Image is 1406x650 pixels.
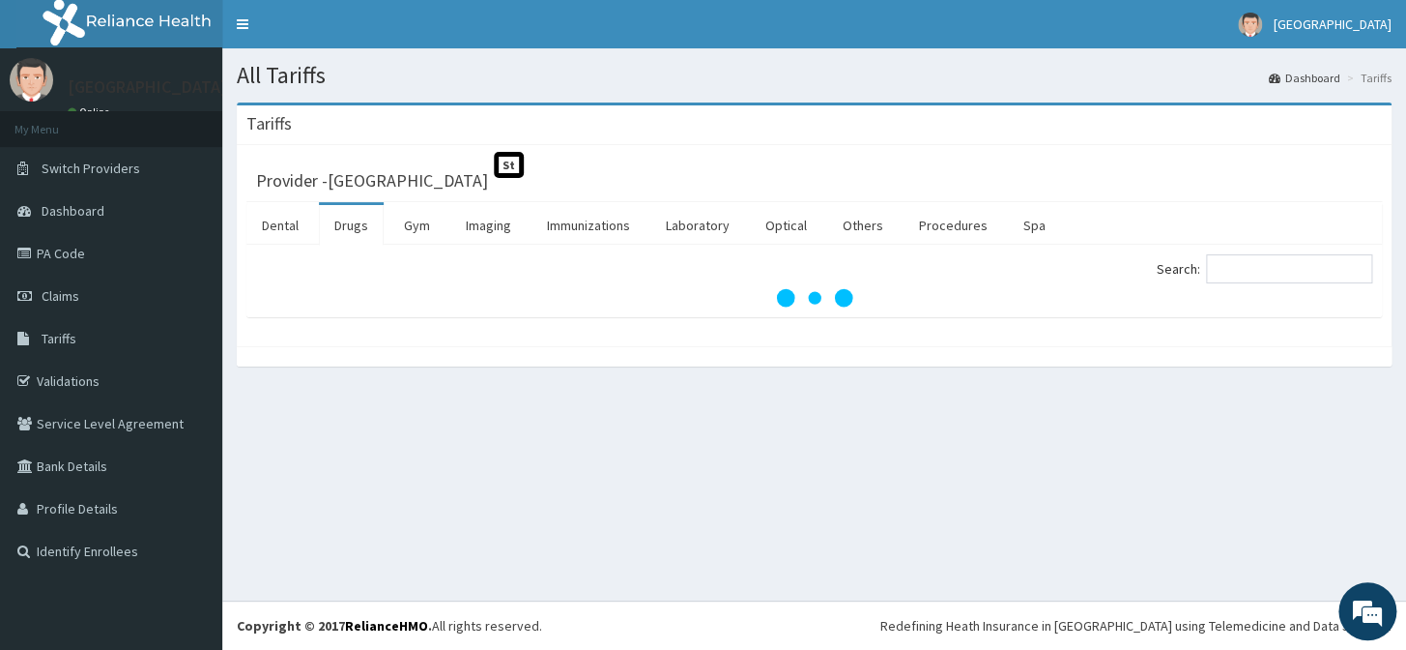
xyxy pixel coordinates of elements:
a: Dashboard [1269,70,1340,86]
a: Imaging [450,205,527,246]
a: Others [827,205,899,246]
a: RelianceHMO [345,617,428,635]
a: Spa [1008,205,1061,246]
span: [GEOGRAPHIC_DATA] [1274,15,1392,33]
a: Gym [388,205,445,246]
a: Laboratory [650,205,745,246]
input: Search: [1206,254,1372,283]
p: [GEOGRAPHIC_DATA] [68,78,227,96]
li: Tariffs [1342,70,1392,86]
a: Procedures [904,205,1003,246]
img: User Image [10,58,53,102]
a: Immunizations [531,205,646,246]
span: Switch Providers [42,160,140,177]
h3: Provider - [GEOGRAPHIC_DATA] [256,172,488,190]
h1: All Tariffs [237,63,1392,88]
footer: All rights reserved. [222,601,1406,650]
span: St [494,152,524,178]
span: Dashboard [42,202,104,220]
a: Optical [750,205,822,246]
div: Redefining Heath Insurance in [GEOGRAPHIC_DATA] using Telemedicine and Data Science! [880,616,1392,635]
strong: Copyright © 2017 . [237,617,432,635]
a: Online [68,105,114,119]
h3: Tariffs [246,115,292,133]
label: Search: [1157,254,1372,283]
span: Tariffs [42,330,76,347]
span: Claims [42,287,79,305]
img: User Image [1238,13,1262,37]
a: Dental [246,205,314,246]
svg: audio-loading [776,259,853,337]
a: Drugs [319,205,384,246]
